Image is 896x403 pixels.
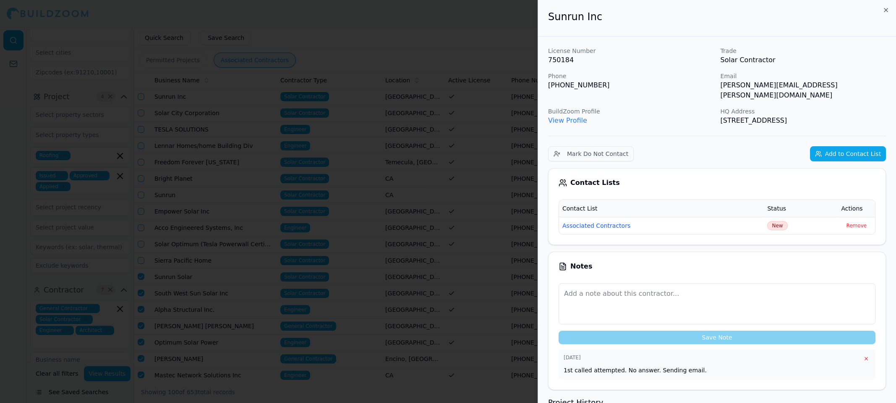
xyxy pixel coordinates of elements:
[559,262,875,271] div: Notes
[810,146,886,161] button: Add to Contact List
[548,146,634,161] button: Mark Do Not Contact
[841,221,872,231] button: Remove
[721,55,886,65] p: Solar Contractor
[548,10,886,24] h2: Sunrun Inc
[721,107,886,116] p: HQ Address
[862,354,870,363] button: ×
[564,366,870,374] p: 1st called attempted. No answer. Sending email.
[548,107,714,116] p: BuildZoom Profile
[562,221,630,230] button: Associated Contractors
[564,354,581,361] span: [DATE]
[721,116,886,126] p: [STREET_ADDRESS]
[548,47,714,55] p: License Number
[548,116,587,124] a: View Profile
[548,72,714,80] p: Phone
[721,47,886,55] p: Trade
[838,200,875,217] th: Actions
[559,179,875,187] div: Contact Lists
[548,55,714,65] p: 750184
[767,221,787,230] button: New
[767,221,787,230] span: Click to update status
[721,80,886,100] p: [PERSON_NAME][EMAIL_ADDRESS][PERSON_NAME][DOMAIN_NAME]
[721,72,886,80] p: Email
[559,200,764,217] th: Contact List
[548,80,714,90] p: [PHONE_NUMBER]
[764,200,838,217] th: Status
